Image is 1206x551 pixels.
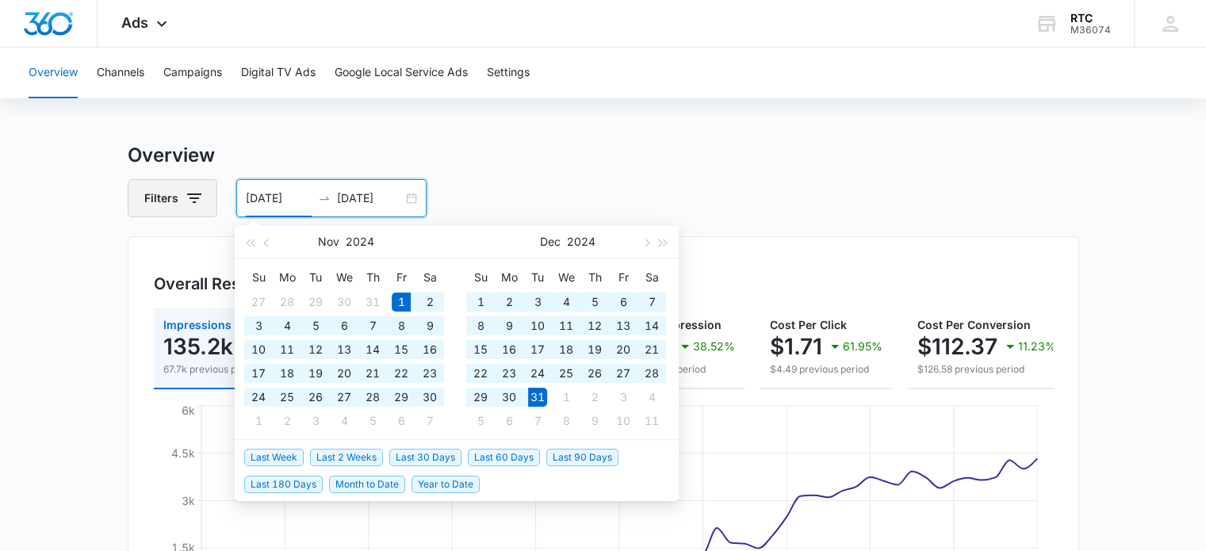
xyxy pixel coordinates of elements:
[471,364,490,383] div: 22
[273,385,301,409] td: 2024-11-25
[249,316,268,335] div: 3
[363,411,382,430] div: 5
[585,411,604,430] div: 9
[244,314,273,338] td: 2024-11-03
[387,314,415,338] td: 2024-11-08
[392,364,411,383] div: 22
[637,265,666,290] th: Sa
[358,362,387,385] td: 2024-11-21
[528,293,547,312] div: 3
[580,265,609,290] th: Th
[552,338,580,362] td: 2024-12-18
[387,409,415,433] td: 2024-12-06
[273,338,301,362] td: 2024-11-11
[244,265,273,290] th: Su
[412,476,480,493] span: Year to Date
[495,290,523,314] td: 2024-12-02
[387,385,415,409] td: 2024-11-29
[335,411,354,430] div: 4
[557,316,576,335] div: 11
[420,388,439,407] div: 30
[330,409,358,433] td: 2024-12-04
[358,265,387,290] th: Th
[546,449,618,466] span: Last 90 Days
[244,476,323,493] span: Last 180 Days
[917,362,1056,377] p: $126.58 previous period
[500,293,519,312] div: 2
[637,290,666,314] td: 2024-12-07
[244,338,273,362] td: 2024-11-10
[249,340,268,359] div: 10
[637,362,666,385] td: 2024-12-28
[363,340,382,359] div: 14
[609,385,637,409] td: 2025-01-03
[244,290,273,314] td: 2024-10-27
[301,409,330,433] td: 2024-12-03
[392,388,411,407] div: 29
[392,316,411,335] div: 8
[523,409,552,433] td: 2025-01-07
[249,293,268,312] div: 27
[420,411,439,430] div: 7
[335,293,354,312] div: 30
[329,476,405,493] span: Month to Date
[273,265,301,290] th: Mo
[468,449,540,466] span: Last 60 Days
[500,364,519,383] div: 23
[466,290,495,314] td: 2024-12-01
[614,388,633,407] div: 3
[585,364,604,383] div: 26
[471,316,490,335] div: 8
[770,362,882,377] p: $4.49 previous period
[557,411,576,430] div: 8
[306,316,325,335] div: 5
[278,364,297,383] div: 18
[523,265,552,290] th: Tu
[358,290,387,314] td: 2024-10-31
[642,316,661,335] div: 14
[241,48,316,98] button: Digital TV Ads
[306,388,325,407] div: 26
[246,189,312,207] input: Start date
[500,340,519,359] div: 16
[585,340,604,359] div: 19
[97,48,144,98] button: Channels
[358,338,387,362] td: 2024-11-14
[466,385,495,409] td: 2024-12-29
[523,314,552,338] td: 2024-12-10
[523,385,552,409] td: 2024-12-31
[389,449,461,466] span: Last 30 Days
[278,340,297,359] div: 11
[244,409,273,433] td: 2024-12-01
[642,293,661,312] div: 7
[770,318,847,331] span: Cost Per Click
[528,364,547,383] div: 24
[693,341,735,352] p: 38.52%
[609,290,637,314] td: 2024-12-06
[249,388,268,407] div: 24
[387,338,415,362] td: 2024-11-15
[500,388,519,407] div: 30
[171,446,195,460] tspan: 4.5k
[387,265,415,290] th: Fr
[301,290,330,314] td: 2024-10-29
[580,385,609,409] td: 2025-01-02
[495,362,523,385] td: 2024-12-23
[244,362,273,385] td: 2024-11-17
[358,385,387,409] td: 2024-11-28
[278,316,297,335] div: 4
[358,409,387,433] td: 2024-12-05
[415,338,444,362] td: 2024-11-16
[557,293,576,312] div: 4
[495,338,523,362] td: 2024-12-16
[392,411,411,430] div: 6
[466,265,495,290] th: Su
[335,364,354,383] div: 20
[301,338,330,362] td: 2024-11-12
[471,411,490,430] div: 5
[552,385,580,409] td: 2025-01-01
[363,364,382,383] div: 21
[528,340,547,359] div: 17
[278,388,297,407] div: 25
[273,409,301,433] td: 2024-12-02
